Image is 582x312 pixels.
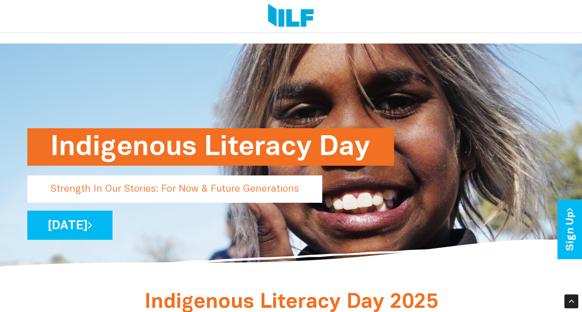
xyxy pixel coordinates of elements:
[27,211,113,240] a: [DATE]
[27,175,322,203] p: Strength In Our Stories: For Now & Future Generations
[144,293,438,312] span: Indigenous Literacy Day 2025
[564,294,578,308] div: Scroll Back to Top
[50,128,371,166] h1: Indigenous Literacy Day
[268,4,314,29] img: Logo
